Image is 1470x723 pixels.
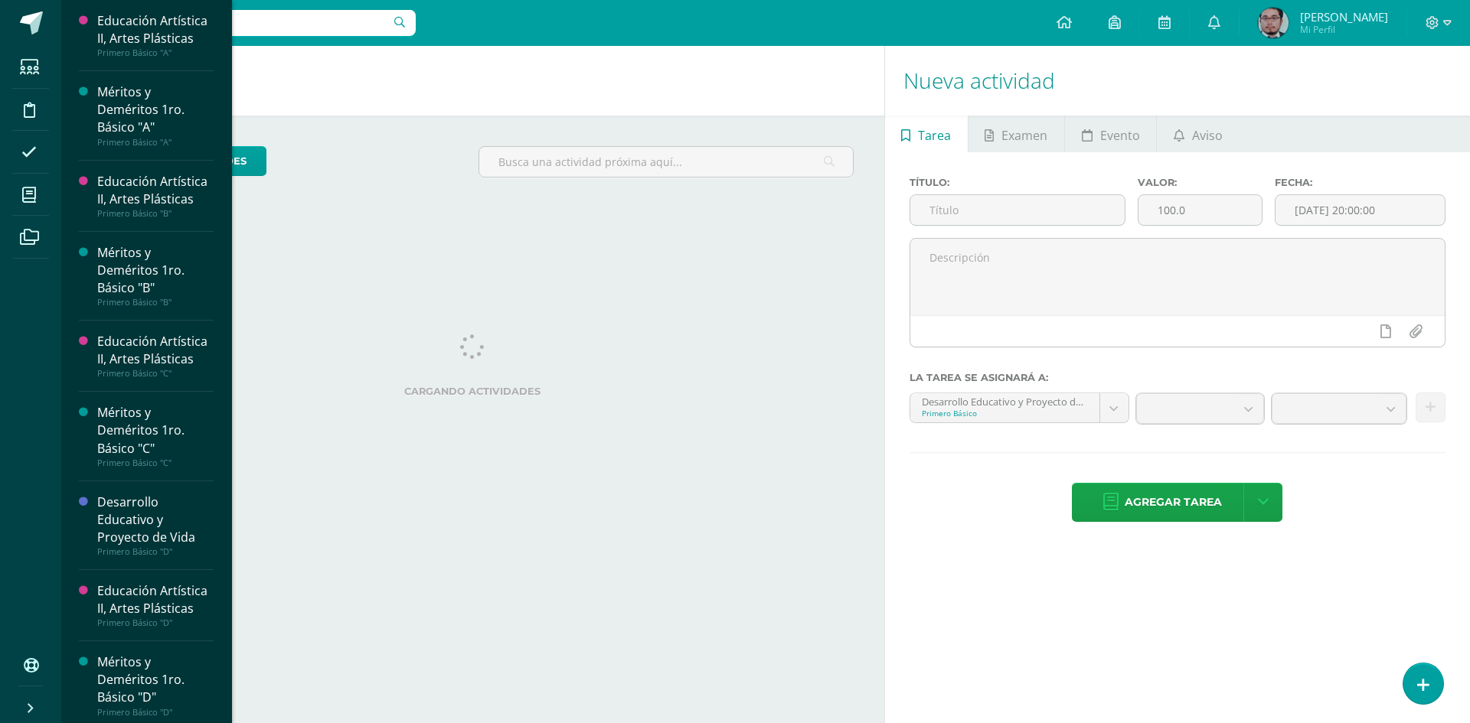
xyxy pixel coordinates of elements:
div: Educación Artística II, Artes Plásticas [97,333,214,368]
div: Méritos y Deméritos 1ro. Básico "A" [97,83,214,136]
span: Aviso [1192,117,1223,154]
a: Educación Artística II, Artes PlásticasPrimero Básico "D" [97,582,214,628]
div: Educación Artística II, Artes Plásticas [97,173,214,208]
label: La tarea se asignará a: [910,372,1445,383]
a: Examen [969,116,1064,152]
a: Desarrollo Educativo y Proyecto de Vida 'D'Primero Básico [910,393,1129,422]
div: Primero Básico "B" [97,208,214,219]
div: Primero Básico "A" [97,137,214,148]
a: Méritos y Deméritos 1ro. Básico "C"Primero Básico "C" [97,404,214,467]
a: Educación Artística II, Artes PlásticasPrimero Básico "C" [97,333,214,379]
div: Primero Básico "A" [97,47,214,58]
input: Título [910,195,1125,225]
span: [PERSON_NAME] [1300,9,1388,24]
span: Evento [1100,117,1140,154]
img: c79a8ee83a32926c67f9bb364e6b58c4.png [1258,8,1289,38]
h1: Nueva actividad [903,46,1452,116]
label: Título: [910,177,1125,188]
div: Méritos y Deméritos 1ro. Básico "D" [97,653,214,706]
div: Primero Básico "C" [97,368,214,379]
input: Fecha de entrega [1276,195,1445,225]
a: Méritos y Deméritos 1ro. Básico "A"Primero Básico "A" [97,83,214,147]
div: Primero Básico [922,408,1088,418]
label: Cargando actividades [92,386,854,397]
div: Educación Artística II, Artes Plásticas [97,12,214,47]
a: Tarea [885,116,968,152]
a: Evento [1065,116,1156,152]
a: Aviso [1157,116,1239,152]
div: Desarrollo Educativo y Proyecto de Vida 'D' [922,393,1088,408]
h1: Actividades [80,46,866,116]
div: Desarrollo Educativo y Proyecto de Vida [97,493,214,546]
label: Valor: [1138,177,1263,188]
div: Primero Básico "C" [97,458,214,468]
div: Méritos y Deméritos 1ro. Básico "B" [97,244,214,297]
div: Méritos y Deméritos 1ro. Básico "C" [97,404,214,457]
input: Puntos máximos [1138,195,1262,225]
span: Tarea [918,117,951,154]
input: Busca un usuario... [71,10,416,36]
input: Busca una actividad próxima aquí... [479,147,852,177]
a: Educación Artística II, Artes PlásticasPrimero Básico "A" [97,12,214,58]
span: Examen [1001,117,1047,154]
div: Educación Artística II, Artes Plásticas [97,582,214,617]
div: Primero Básico "D" [97,546,214,557]
div: Primero Básico "B" [97,297,214,308]
div: Primero Básico "D" [97,617,214,628]
a: Desarrollo Educativo y Proyecto de VidaPrimero Básico "D" [97,493,214,557]
div: Primero Básico "D" [97,707,214,718]
a: Educación Artística II, Artes PlásticasPrimero Básico "B" [97,173,214,219]
label: Fecha: [1275,177,1445,188]
a: Méritos y Deméritos 1ro. Básico "D"Primero Básico "D" [97,653,214,717]
span: Agregar tarea [1125,484,1222,521]
span: Mi Perfil [1300,23,1388,36]
a: Méritos y Deméritos 1ro. Básico "B"Primero Básico "B" [97,244,214,308]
